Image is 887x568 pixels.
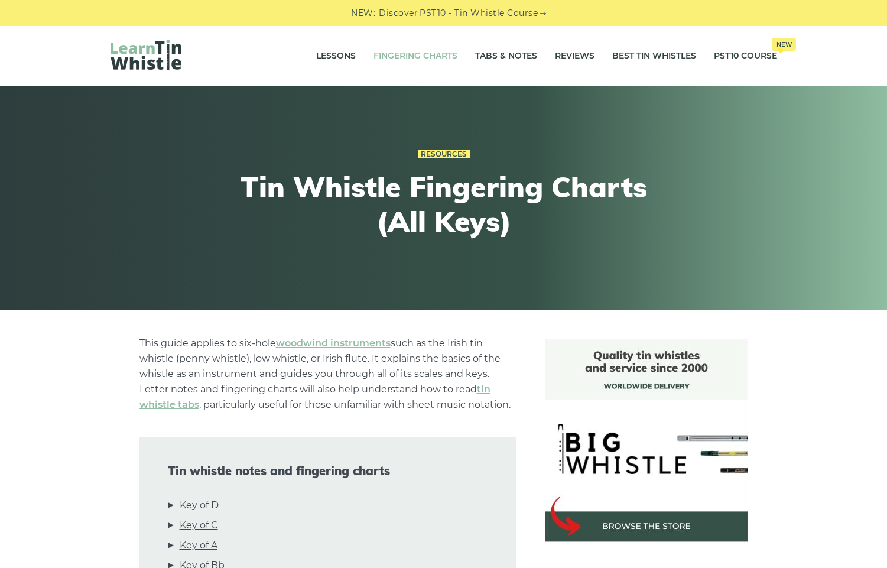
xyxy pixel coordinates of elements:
a: Lessons [316,41,356,71]
p: This guide applies to six-hole such as the Irish tin whistle (penny whistle), low whistle, or Iri... [139,336,516,413]
a: Fingering Charts [373,41,457,71]
span: New [772,38,796,51]
h1: Tin Whistle Fingering Charts (All Keys) [226,170,661,238]
a: woodwind instruments [276,337,391,349]
a: Key of A [180,538,217,553]
a: Key of C [180,518,218,533]
a: Tabs & Notes [475,41,537,71]
a: Key of D [180,498,219,513]
img: BigWhistle Tin Whistle Store [545,339,748,542]
a: Reviews [555,41,594,71]
span: Tin whistle notes and fingering charts [168,464,488,478]
a: PST10 CourseNew [714,41,777,71]
a: Best Tin Whistles [612,41,696,71]
img: LearnTinWhistle.com [111,40,181,70]
a: Resources [418,150,470,159]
